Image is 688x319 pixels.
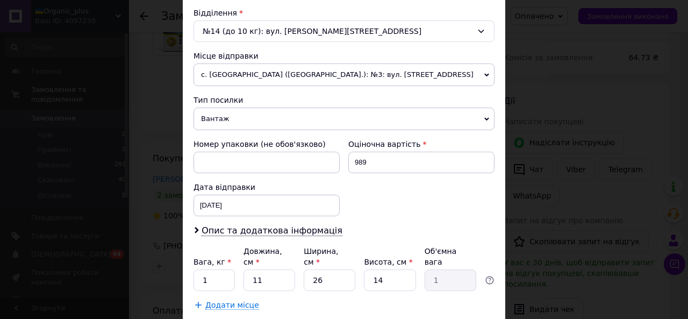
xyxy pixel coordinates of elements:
div: Об'ємна вага [425,246,476,267]
label: Вага, кг [193,258,231,266]
span: Тип посилки [193,96,243,104]
div: №14 (до 10 кг): вул. [PERSON_NAME][STREET_ADDRESS] [193,20,494,42]
span: Додати місце [205,301,259,310]
label: Довжина, см [243,247,282,266]
span: Опис та додаткова інформація [202,225,342,236]
span: Вантаж [193,108,494,130]
div: Відділення [193,8,494,18]
div: Номер упаковки (не обов'язково) [193,139,340,150]
label: Ширина, см [304,247,338,266]
span: Місце відправки [193,52,259,60]
div: Оціночна вартість [348,139,494,150]
div: Дата відправки [193,182,340,193]
label: Висота, см [364,258,412,266]
span: с. [GEOGRAPHIC_DATA] ([GEOGRAPHIC_DATA].): №3: вул. [STREET_ADDRESS] [193,63,494,86]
